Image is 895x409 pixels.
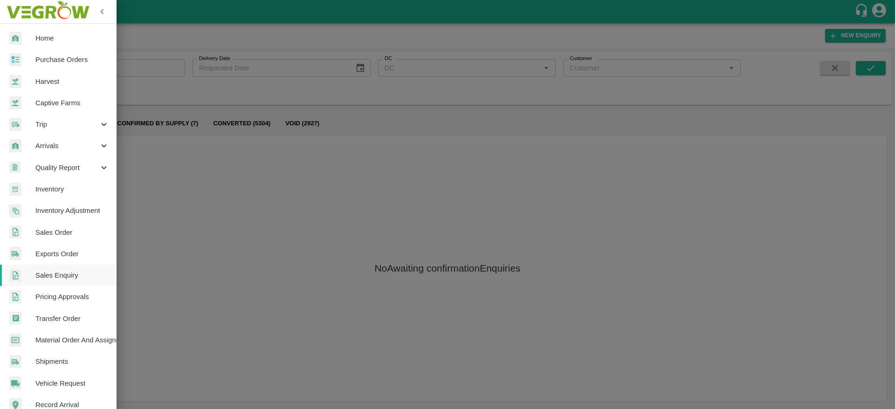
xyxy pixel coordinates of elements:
img: whArrival [9,139,21,153]
img: sales [9,269,21,282]
span: Inventory Adjustment [35,205,109,216]
span: Sales Enquiry [35,270,109,280]
img: whTransfer [9,312,21,325]
img: vehicle [9,376,21,390]
span: Vehicle Request [35,378,109,389]
span: Harvest [35,76,109,87]
img: reciept [9,53,21,67]
img: shipments [9,247,21,260]
img: centralMaterial [9,334,21,347]
img: harvest [9,96,21,110]
span: Arrivals [35,141,99,151]
img: delivery [9,118,21,131]
span: Inventory [35,184,109,194]
img: harvest [9,75,21,89]
img: sales [9,290,21,304]
span: Trip [35,119,99,130]
span: Captive Farms [35,98,109,108]
span: Shipments [35,356,109,367]
span: Sales Order [35,227,109,238]
img: shipments [9,355,21,368]
span: Quality Report [35,163,99,173]
span: Exports Order [35,249,109,259]
img: whInventory [9,183,21,196]
img: qualityReport [9,162,21,173]
img: sales [9,225,21,239]
span: Transfer Order [35,314,109,324]
img: whArrival [9,32,21,45]
span: Purchase Orders [35,55,109,65]
span: Home [35,33,109,43]
span: Pricing Approvals [35,292,109,302]
span: Material Order And Assignment [35,335,109,345]
img: inventory [9,204,21,218]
